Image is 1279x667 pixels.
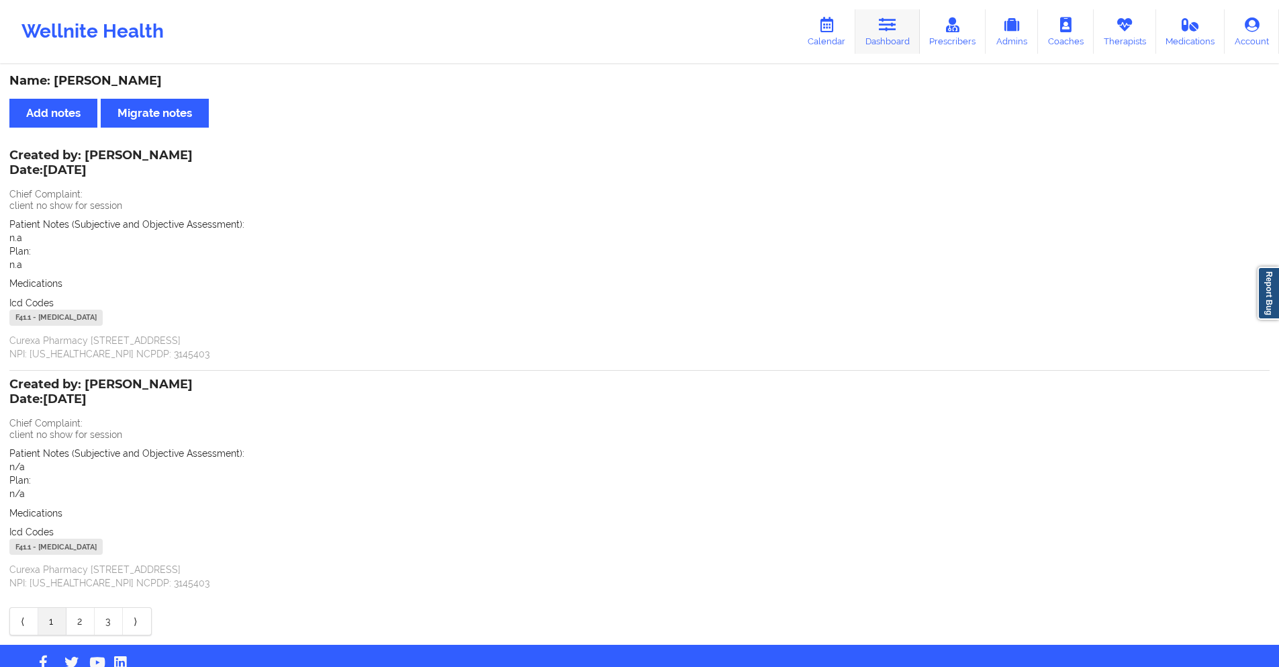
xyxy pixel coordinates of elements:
[9,219,244,230] span: Patient Notes (Subjective and Objective Assessment):
[9,148,193,179] div: Created by: [PERSON_NAME]
[38,608,66,635] a: 1
[9,508,62,519] span: Medications
[1156,9,1225,54] a: Medications
[9,189,83,199] span: Chief Complaint:
[101,99,209,128] button: Migrate notes
[9,310,103,326] div: F41.1 - [MEDICAL_DATA]
[9,278,62,289] span: Medications
[95,608,123,635] a: 3
[1258,267,1279,320] a: Report Bug
[9,607,152,635] div: Pagination Navigation
[798,9,855,54] a: Calendar
[9,448,244,459] span: Patient Notes (Subjective and Objective Assessment):
[9,475,31,486] span: Plan:
[66,608,95,635] a: 2
[9,563,1270,590] p: Curexa Pharmacy [STREET_ADDRESS] NPI: [US_HEALTHCARE_NPI] NCPDP: 3145403
[986,9,1038,54] a: Admins
[855,9,920,54] a: Dashboard
[9,428,1270,441] p: client no show for session
[1225,9,1279,54] a: Account
[9,298,54,308] span: Icd Codes
[9,231,1270,244] p: n.a
[10,608,38,635] a: Previous item
[9,199,1270,212] p: client no show for session
[9,391,193,408] p: Date: [DATE]
[9,539,103,555] div: F41.1 - [MEDICAL_DATA]
[9,334,1270,361] p: Curexa Pharmacy [STREET_ADDRESS] NPI: [US_HEALTHCARE_NPI] NCPDP: 3145403
[123,608,151,635] a: Next item
[9,99,97,128] button: Add notes
[9,418,83,429] span: Chief Complaint:
[9,527,54,537] span: Icd Codes
[9,162,193,179] p: Date: [DATE]
[9,377,193,408] div: Created by: [PERSON_NAME]
[920,9,986,54] a: Prescribers
[1094,9,1156,54] a: Therapists
[1038,9,1094,54] a: Coaches
[9,460,1270,474] p: n/a
[9,487,1270,500] p: n/a
[9,73,1270,89] div: Name: [PERSON_NAME]
[9,246,31,257] span: Plan:
[9,258,1270,271] p: n.a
